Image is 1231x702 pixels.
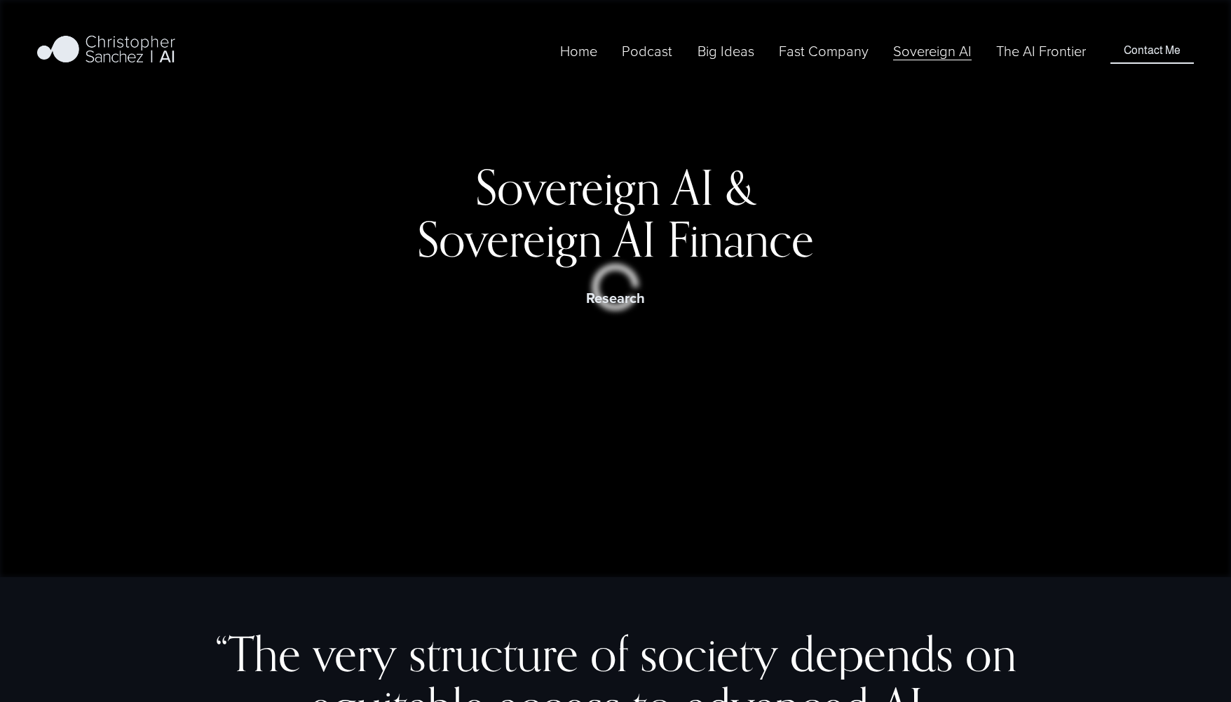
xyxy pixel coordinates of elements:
[586,288,645,308] strong: Research
[215,628,301,680] div: “The
[790,628,953,680] div: depends
[779,41,869,60] span: Fast Company
[560,39,597,62] a: Home
[698,39,754,62] a: folder dropdown
[182,161,1048,265] h2: Sovereign AI & Sovereign AI Finance
[37,33,175,68] img: Christopher Sanchez | AI
[590,628,628,680] div: of
[698,41,754,60] span: Big Ideas
[313,628,397,680] div: very
[622,39,672,62] a: Podcast
[779,39,869,62] a: folder dropdown
[996,39,1086,62] a: The AI Frontier
[893,39,972,62] a: Sovereign AI
[640,628,778,680] div: society
[1110,37,1194,64] a: Contact Me
[965,628,1016,680] div: on
[409,628,578,680] div: structure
